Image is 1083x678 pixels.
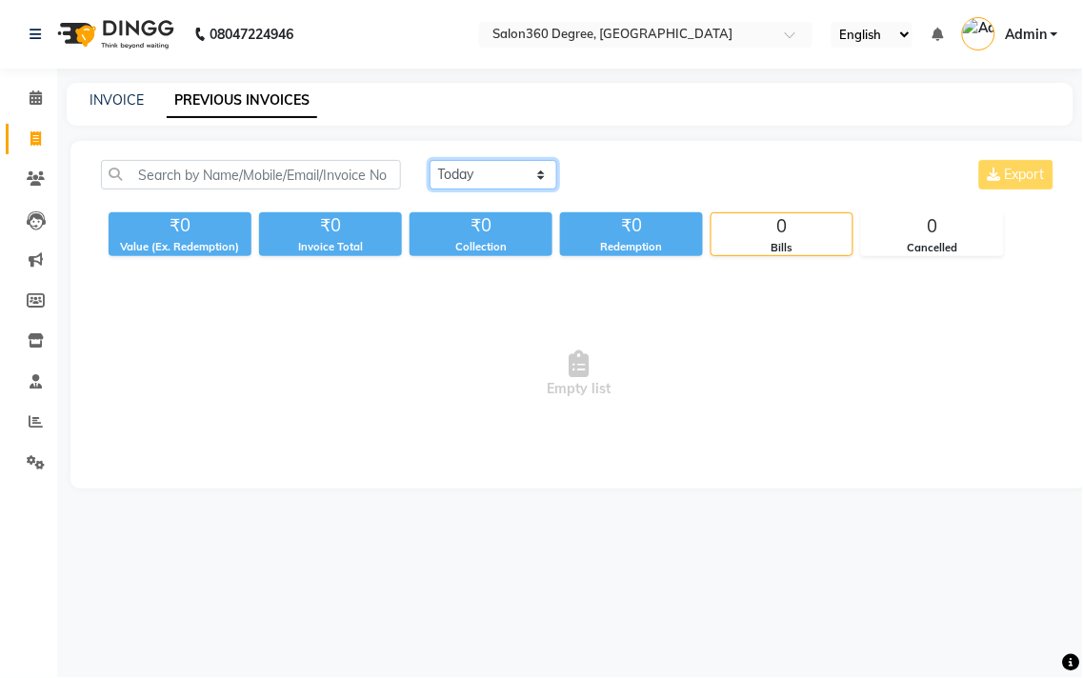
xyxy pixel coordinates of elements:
div: Redemption [560,239,703,255]
div: Cancelled [862,240,1003,256]
span: Empty list [101,279,1057,469]
div: Bills [712,240,852,256]
img: Admin [962,17,995,50]
a: PREVIOUS INVOICES [167,84,317,118]
div: Collection [410,239,552,255]
div: ₹0 [410,212,552,239]
a: INVOICE [90,91,144,109]
div: Value (Ex. Redemption) [109,239,251,255]
div: ₹0 [560,212,703,239]
div: 0 [712,213,852,240]
div: ₹0 [259,212,402,239]
div: ₹0 [109,212,251,239]
input: Search by Name/Mobile/Email/Invoice No [101,160,401,189]
b: 08047224946 [210,8,293,61]
div: 0 [862,213,1003,240]
span: Admin [1005,25,1047,45]
img: logo [49,8,179,61]
div: Invoice Total [259,239,402,255]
